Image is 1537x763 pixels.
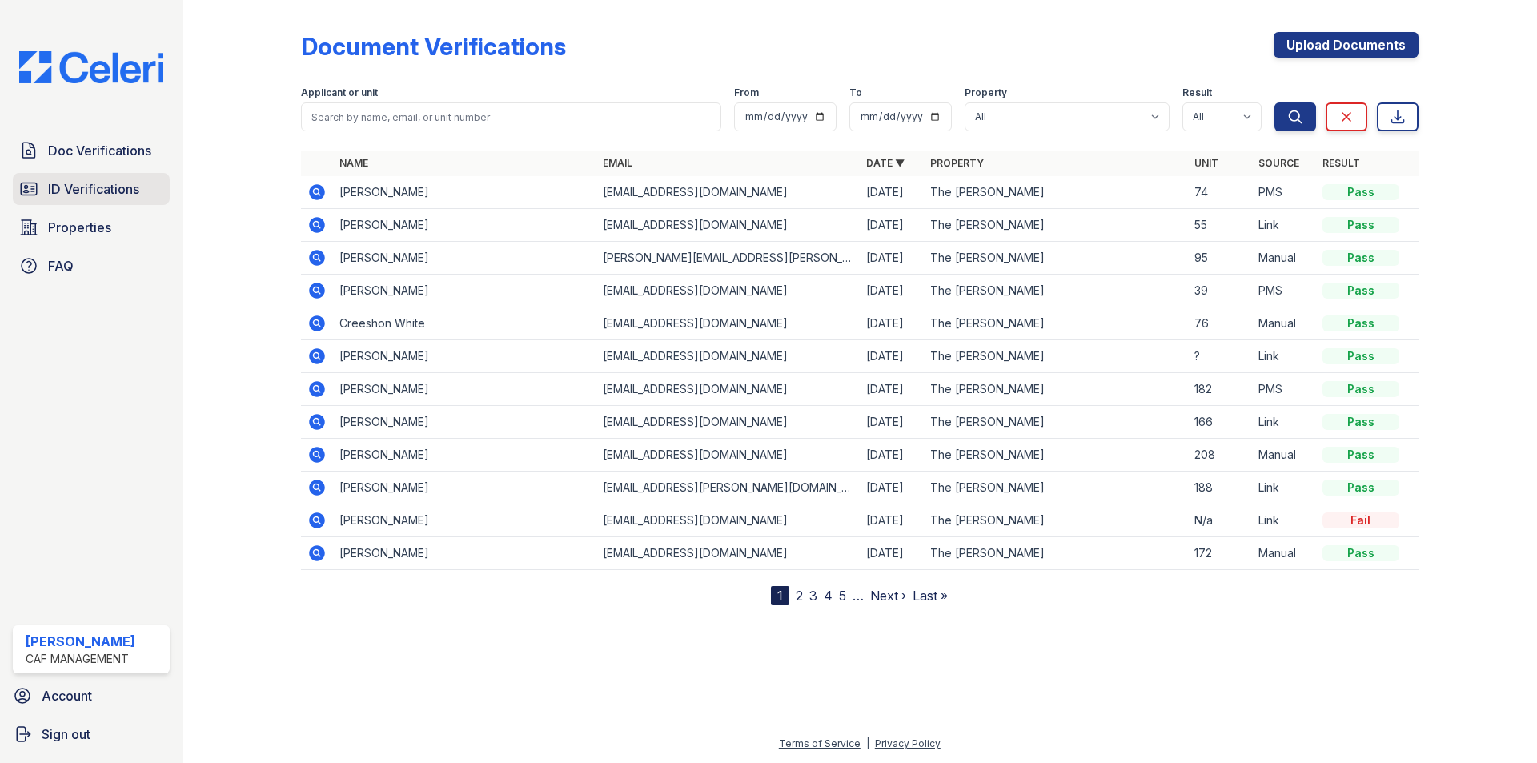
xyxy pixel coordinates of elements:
[1252,472,1316,504] td: Link
[1322,283,1399,299] div: Pass
[924,373,1187,406] td: The [PERSON_NAME]
[596,537,860,570] td: [EMAIL_ADDRESS][DOMAIN_NAME]
[924,275,1187,307] td: The [PERSON_NAME]
[1322,315,1399,331] div: Pass
[339,157,368,169] a: Name
[1188,340,1252,373] td: ?
[596,472,860,504] td: [EMAIL_ADDRESS][PERSON_NAME][DOMAIN_NAME]
[333,504,596,537] td: [PERSON_NAME]
[6,680,176,712] a: Account
[1188,209,1252,242] td: 55
[1322,348,1399,364] div: Pass
[1252,176,1316,209] td: PMS
[866,157,905,169] a: Date ▼
[596,176,860,209] td: [EMAIL_ADDRESS][DOMAIN_NAME]
[860,242,924,275] td: [DATE]
[924,242,1187,275] td: The [PERSON_NAME]
[924,209,1187,242] td: The [PERSON_NAME]
[860,504,924,537] td: [DATE]
[6,718,176,750] a: Sign out
[930,157,984,169] a: Property
[839,588,846,604] a: 5
[796,588,803,604] a: 2
[6,51,176,83] img: CE_Logo_Blue-a8612792a0a2168367f1c8372b55b34899dd931a85d93a1a3d3e32e68fde9ad4.png
[860,209,924,242] td: [DATE]
[849,86,862,99] label: To
[1252,406,1316,439] td: Link
[13,250,170,282] a: FAQ
[596,307,860,340] td: [EMAIL_ADDRESS][DOMAIN_NAME]
[333,406,596,439] td: [PERSON_NAME]
[333,209,596,242] td: [PERSON_NAME]
[734,86,759,99] label: From
[48,218,111,237] span: Properties
[596,373,860,406] td: [EMAIL_ADDRESS][DOMAIN_NAME]
[596,439,860,472] td: [EMAIL_ADDRESS][DOMAIN_NAME]
[26,632,135,651] div: [PERSON_NAME]
[333,307,596,340] td: Creeshon White
[333,242,596,275] td: [PERSON_NAME]
[1322,217,1399,233] div: Pass
[1188,537,1252,570] td: 172
[860,275,924,307] td: [DATE]
[1258,157,1299,169] a: Source
[1322,447,1399,463] div: Pass
[824,588,833,604] a: 4
[1322,157,1360,169] a: Result
[1274,32,1419,58] a: Upload Documents
[1322,184,1399,200] div: Pass
[965,86,1007,99] label: Property
[596,275,860,307] td: [EMAIL_ADDRESS][DOMAIN_NAME]
[1252,275,1316,307] td: PMS
[301,32,566,61] div: Document Verifications
[771,586,789,605] div: 1
[860,307,924,340] td: [DATE]
[301,102,721,131] input: Search by name, email, or unit number
[596,209,860,242] td: [EMAIL_ADDRESS][DOMAIN_NAME]
[1194,157,1218,169] a: Unit
[1188,406,1252,439] td: 166
[866,737,869,749] div: |
[1252,340,1316,373] td: Link
[48,141,151,160] span: Doc Verifications
[1252,537,1316,570] td: Manual
[48,256,74,275] span: FAQ
[779,737,861,749] a: Terms of Service
[603,157,632,169] a: Email
[853,586,864,605] span: …
[1188,242,1252,275] td: 95
[596,406,860,439] td: [EMAIL_ADDRESS][DOMAIN_NAME]
[924,439,1187,472] td: The [PERSON_NAME]
[1188,307,1252,340] td: 76
[13,135,170,167] a: Doc Verifications
[42,725,90,744] span: Sign out
[1188,275,1252,307] td: 39
[860,373,924,406] td: [DATE]
[596,242,860,275] td: [PERSON_NAME][EMAIL_ADDRESS][PERSON_NAME][DOMAIN_NAME]
[1188,439,1252,472] td: 208
[924,406,1187,439] td: The [PERSON_NAME]
[924,504,1187,537] td: The [PERSON_NAME]
[333,176,596,209] td: [PERSON_NAME]
[333,340,596,373] td: [PERSON_NAME]
[1252,209,1316,242] td: Link
[809,588,817,604] a: 3
[860,176,924,209] td: [DATE]
[42,686,92,705] span: Account
[924,537,1187,570] td: The [PERSON_NAME]
[1188,176,1252,209] td: 74
[333,537,596,570] td: [PERSON_NAME]
[1252,504,1316,537] td: Link
[875,737,941,749] a: Privacy Policy
[1252,307,1316,340] td: Manual
[1252,373,1316,406] td: PMS
[1322,250,1399,266] div: Pass
[13,211,170,243] a: Properties
[1182,86,1212,99] label: Result
[924,176,1187,209] td: The [PERSON_NAME]
[1322,545,1399,561] div: Pass
[1322,381,1399,397] div: Pass
[860,472,924,504] td: [DATE]
[913,588,948,604] a: Last »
